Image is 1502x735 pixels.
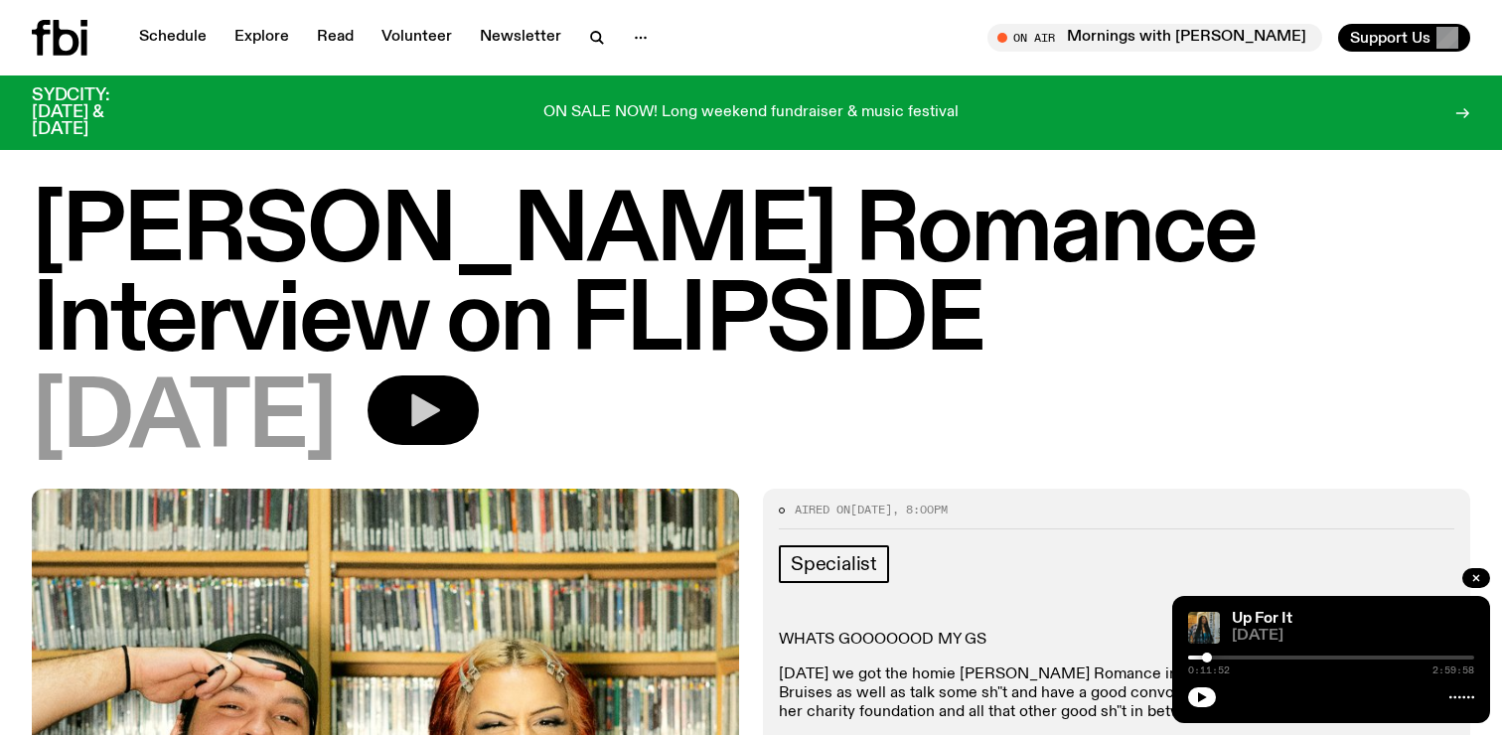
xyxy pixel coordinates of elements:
span: [DATE] [850,502,892,517]
img: Ify - a Brown Skin girl with black braided twists, looking up to the side with her tongue stickin... [1188,612,1220,644]
span: , 8:00pm [892,502,948,517]
h3: SYDCITY: [DATE] & [DATE] [32,87,159,138]
p: [DATE] we got the homie [PERSON_NAME] Romance in the booth talk about her debut EP Bruises as wel... [779,665,1454,723]
a: Up For It [1232,611,1292,627]
span: Aired on [795,502,850,517]
button: On AirMornings with [PERSON_NAME] [987,24,1322,52]
span: 0:11:52 [1188,665,1230,675]
h1: [PERSON_NAME] Romance Interview on FLIPSIDE [32,189,1470,367]
span: Support Us [1350,29,1430,47]
a: Volunteer [370,24,464,52]
a: Read [305,24,366,52]
a: Explore [223,24,301,52]
a: Schedule [127,24,219,52]
p: ON SALE NOW! Long weekend fundraiser & music festival [543,104,959,122]
span: Specialist [791,553,877,575]
span: 2:59:58 [1432,665,1474,675]
button: Support Us [1338,24,1470,52]
p: WHATS GOOOOOOD MY GS [779,631,1454,650]
a: Newsletter [468,24,573,52]
span: [DATE] [32,375,336,465]
span: [DATE] [1232,629,1474,644]
a: Specialist [779,545,889,583]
